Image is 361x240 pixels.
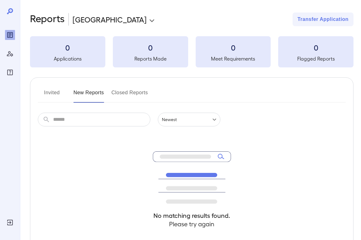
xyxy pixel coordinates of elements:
div: Reports [5,30,15,40]
h3: 0 [113,42,188,52]
div: FAQ [5,67,15,77]
p: [GEOGRAPHIC_DATA] [73,14,147,24]
h4: No matching results found. [153,211,231,220]
h5: Applications [30,55,105,62]
h3: 0 [30,42,105,52]
h3: 0 [278,42,353,52]
summary: 0Applications0Reports Made0Meet Requirements0Flagged Reports [30,36,353,67]
h5: Flagged Reports [278,55,353,62]
h4: Please try again [153,220,231,228]
div: Newest [158,113,220,126]
h5: Reports Made [113,55,188,62]
h3: 0 [196,42,271,52]
button: New Reports [73,88,104,103]
h5: Meet Requirements [196,55,271,62]
h2: Reports [30,12,65,26]
div: Log Out [5,218,15,228]
div: Manage Users [5,49,15,59]
button: Transfer Application [293,12,353,26]
button: Invited [38,88,66,103]
button: Closed Reports [112,88,148,103]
